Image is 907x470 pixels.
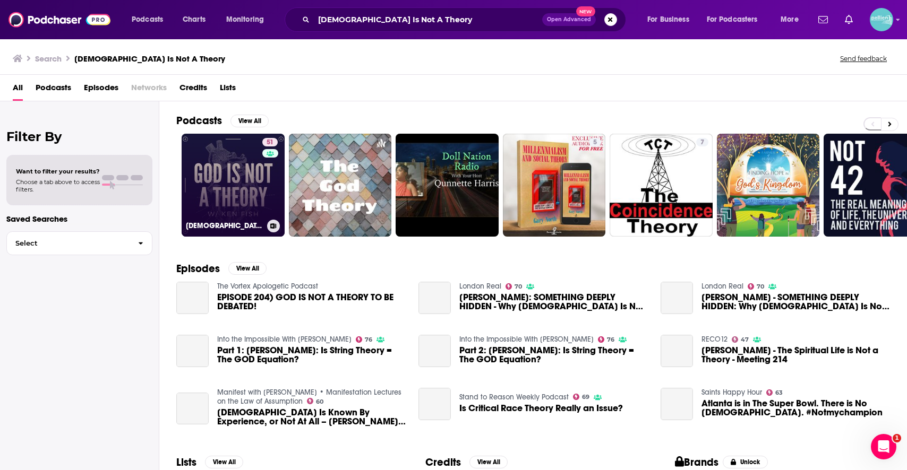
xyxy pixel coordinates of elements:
[701,282,743,291] a: London Real
[503,134,606,237] a: 5
[205,456,243,468] button: View All
[230,115,269,127] button: View All
[701,335,728,344] a: RECO12
[16,178,100,193] span: Choose a tab above to access filters.
[217,388,401,406] a: Manifest with Neville Goddard • Manifestation Lectures on the Law of Assumption
[418,335,451,367] a: Part 2: Michio Kaku: Is String Theory = The GOD Equation?
[13,79,23,101] a: All
[459,335,594,344] a: Into the Impossible With Brian Keating
[459,293,648,311] a: SEAN CARROLL: SOMETHING DEEPLY HIDDEN - Why God Is Not A Good Theory
[176,456,196,469] h2: Lists
[217,335,352,344] a: Into the Impossible With Brian Keating
[717,134,820,237] a: 0
[418,282,451,314] a: SEAN CARROLL: SOMETHING DEEPLY HIDDEN - Why God Is Not A Good Theory
[775,390,783,395] span: 63
[701,399,890,417] a: Atlanta is in The Super Bowl. There is No God. #Notmychampion
[459,282,501,291] a: London Real
[773,11,812,28] button: open menu
[593,137,597,148] span: 5
[459,393,569,402] a: Stand to Reason Weekly Podcast
[661,282,693,314] a: SEAN CARROLL - SOMETHING DEEPLY HIDDEN: Why God Is Not A Good Theory | TRAILER - London Real
[176,11,212,28] a: Charts
[661,335,693,367] a: Thierry F - The Spiritual Life is Not a Theory - Meeting 214
[598,336,615,343] a: 76
[186,221,263,230] h3: [DEMOGRAPHIC_DATA] Is Not A Theory
[582,395,589,399] span: 69
[870,8,893,31] span: Logged in as JessicaPellien
[870,8,893,31] button: Show profile menu
[661,388,693,420] a: Atlanta is in The Super Bowl. There is No God. #Notmychampion
[573,394,590,400] a: 69
[809,138,815,232] div: 0
[217,346,406,364] a: Part 1: Michio Kaku: Is String Theory = The GOD Equation?
[814,11,832,29] a: Show notifications dropdown
[425,456,461,469] h2: Credits
[418,388,451,420] a: Is Critical Race Theory Really an Issue?
[893,434,901,442] span: 1
[469,456,508,468] button: View All
[217,293,406,311] a: EPISODE 204) GOD IS NOT A THEORY TO BE DEBATED!
[220,79,236,101] a: Lists
[701,399,890,417] span: Atlanta is in The Super Bowl. There is No [DEMOGRAPHIC_DATA]. #Notmychampion
[74,54,225,64] h3: [DEMOGRAPHIC_DATA] Is Not A Theory
[176,262,220,275] h2: Episodes
[506,283,523,290] a: 70
[307,398,324,404] a: 60
[607,337,614,342] span: 76
[217,346,406,364] span: Part 1: [PERSON_NAME]: Is String Theory = The GOD Equation?
[6,231,152,255] button: Select
[179,79,207,101] a: Credits
[707,12,758,27] span: For Podcasters
[515,284,522,289] span: 70
[700,11,773,28] button: open menu
[700,137,704,148] span: 7
[8,10,110,30] img: Podchaser - Follow, Share and Rate Podcasts
[647,12,689,27] span: For Business
[7,240,130,247] span: Select
[84,79,118,101] a: Episodes
[723,456,768,468] button: Unlock
[226,12,264,27] span: Monitoring
[228,262,267,275] button: View All
[610,134,713,237] a: 7
[36,79,71,101] a: Podcasts
[459,404,623,413] a: Is Critical Race Theory Really an Issue?
[183,12,206,27] span: Charts
[176,262,267,275] a: EpisodesView All
[837,54,890,63] button: Send feedback
[316,399,323,404] span: 60
[701,293,890,311] span: [PERSON_NAME] - SOMETHING DEEPLY HIDDEN: Why [DEMOGRAPHIC_DATA] Is Not A Good Theory | TRAILER - ...
[219,11,278,28] button: open menu
[6,129,152,144] h2: Filter By
[459,346,648,364] span: Part 2: [PERSON_NAME]: Is String Theory = The GOD Equation?
[741,337,749,342] span: 47
[701,346,890,364] span: [PERSON_NAME] - The Spiritual Life is Not a Theory - Meeting 214
[781,12,799,27] span: More
[871,434,896,459] iframe: Intercom live chat
[356,336,373,343] a: 76
[547,17,591,22] span: Open Advanced
[459,293,648,311] span: [PERSON_NAME]: SOMETHING DEEPLY HIDDEN - Why [DEMOGRAPHIC_DATA] Is Not A Good Theory
[131,79,167,101] span: Networks
[701,346,890,364] a: Thierry F - The Spiritual Life is Not a Theory - Meeting 214
[766,389,783,396] a: 63
[267,137,273,148] span: 51
[701,388,762,397] a: Saints Happy Hour
[182,134,285,237] a: 51[DEMOGRAPHIC_DATA] Is Not A Theory
[425,456,508,469] a: CreditsView All
[841,11,857,29] a: Show notifications dropdown
[217,408,406,426] span: [DEMOGRAPHIC_DATA] Is Known By Experience, or Not At All – [PERSON_NAME] Remastered Lecture
[176,393,209,425] a: God Is Known By Experience, or Not At All – Neville Goddard Remastered Lecture
[176,282,209,314] a: EPISODE 204) GOD IS NOT A THEORY TO BE DEBATED!
[640,11,703,28] button: open menu
[701,293,890,311] a: SEAN CARROLL - SOMETHING DEEPLY HIDDEN: Why God Is Not A Good Theory | TRAILER - London Real
[35,54,62,64] h3: Search
[675,456,719,469] h2: Brands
